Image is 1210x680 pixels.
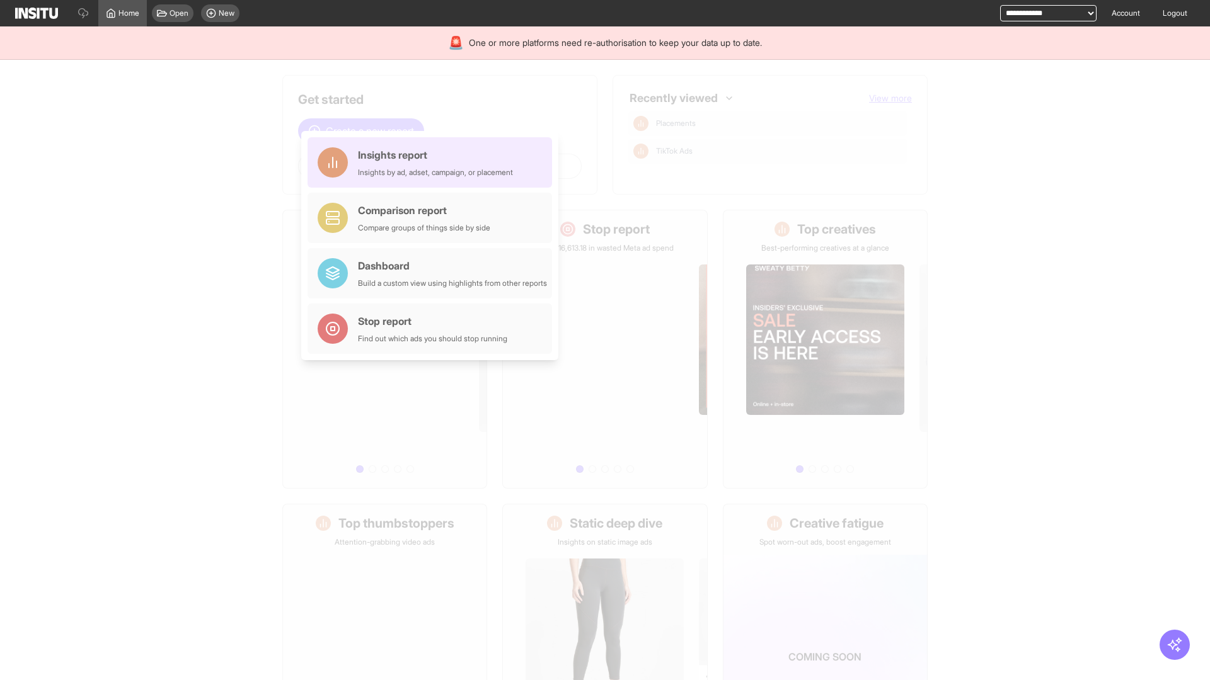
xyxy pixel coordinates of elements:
[219,8,234,18] span: New
[118,8,139,18] span: Home
[358,314,507,329] div: Stop report
[358,167,513,178] div: Insights by ad, adset, campaign, or placement
[358,278,547,288] div: Build a custom view using highlights from other reports
[358,203,490,218] div: Comparison report
[358,334,507,344] div: Find out which ads you should stop running
[170,8,188,18] span: Open
[358,223,490,233] div: Compare groups of things side by side
[15,8,58,19] img: Logo
[469,37,762,49] span: One or more platforms need re-authorisation to keep your data up to date.
[358,258,547,273] div: Dashboard
[358,147,513,162] div: Insights report
[448,34,464,52] div: 🚨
